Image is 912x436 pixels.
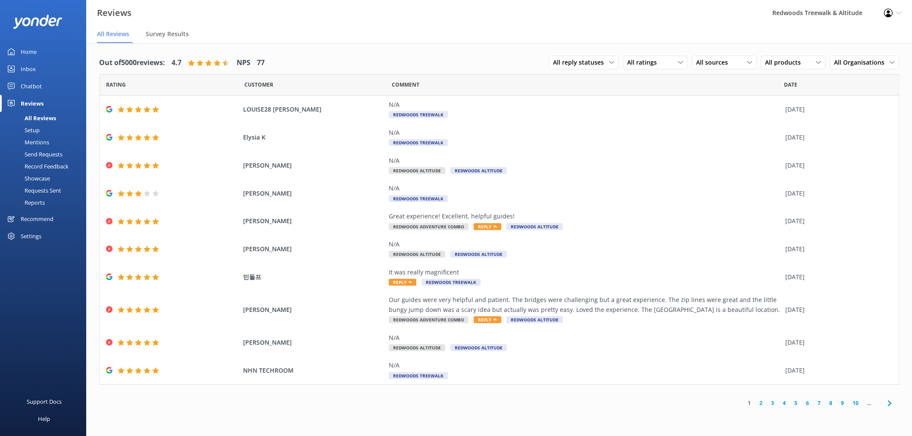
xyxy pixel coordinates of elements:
[785,189,888,198] div: [DATE]
[785,244,888,254] div: [DATE]
[21,78,42,95] div: Chatbot
[389,316,468,323] span: Redwoods Adventure Combo
[825,399,837,407] a: 8
[5,136,49,148] div: Mentions
[237,57,250,69] h4: NPS
[243,305,384,315] span: [PERSON_NAME]
[97,6,131,20] h3: Reviews
[389,156,781,165] div: N/A
[243,272,384,282] span: 민돌프
[802,399,813,407] a: 6
[450,344,507,351] span: Redwoods Altitude
[389,344,445,351] span: Redwoods Altitude
[506,316,563,323] span: Redwoods Altitude
[21,227,41,245] div: Settings
[5,136,86,148] a: Mentions
[146,30,189,38] span: Survey Results
[767,399,778,407] a: 3
[765,58,806,67] span: All products
[389,195,448,202] span: Redwoods Treewalk
[389,100,781,109] div: N/A
[257,57,265,69] h4: 77
[785,161,888,170] div: [DATE]
[785,105,888,114] div: [DATE]
[506,223,563,230] span: Redwoods Altitude
[784,81,797,89] span: Date
[778,399,790,407] a: 4
[243,161,384,170] span: [PERSON_NAME]
[422,279,481,286] span: Redwoods Treewalk
[743,399,755,407] a: 1
[785,272,888,282] div: [DATE]
[785,216,888,226] div: [DATE]
[785,133,888,142] div: [DATE]
[27,393,62,410] div: Support Docs
[243,366,384,375] span: NHN TECHROOM
[389,279,416,286] span: Reply
[389,240,781,249] div: N/A
[5,124,86,136] a: Setup
[474,316,501,323] span: Reply
[785,338,888,347] div: [DATE]
[837,399,848,407] a: 9
[389,295,781,315] div: Our guides were very helpful and patient. The bridges were challenging but a great experience. Th...
[243,244,384,254] span: [PERSON_NAME]
[99,57,165,69] h4: Out of 5000 reviews:
[834,58,890,67] span: All Organisations
[389,128,781,137] div: N/A
[389,268,781,277] div: It was really magnificent
[389,184,781,193] div: N/A
[450,251,507,258] span: Redwoods Altitude
[848,399,863,407] a: 10
[813,399,825,407] a: 7
[243,105,384,114] span: LOUISE28 [PERSON_NAME]
[5,184,86,196] a: Requests Sent
[785,366,888,375] div: [DATE]
[5,112,86,124] a: All Reviews
[5,172,86,184] a: Showcase
[5,196,86,209] a: Reports
[389,212,781,221] div: Great experience! Excellent, helpful guides!
[106,81,126,89] span: Date
[389,251,445,258] span: Redwoods Altitude
[863,399,875,407] span: ...
[21,43,37,60] div: Home
[5,172,50,184] div: Showcase
[696,58,733,67] span: All sources
[474,223,501,230] span: Reply
[389,223,468,230] span: Redwoods Adventure Combo
[389,361,781,370] div: N/A
[5,148,86,160] a: Send Requests
[5,112,56,124] div: All Reviews
[244,81,273,89] span: Date
[21,210,53,227] div: Recommend
[21,95,44,112] div: Reviews
[5,124,40,136] div: Setup
[392,81,419,89] span: Question
[243,189,384,198] span: [PERSON_NAME]
[785,305,888,315] div: [DATE]
[172,57,181,69] h4: 4.7
[389,111,448,118] span: Redwoods Treewalk
[243,216,384,226] span: [PERSON_NAME]
[553,58,609,67] span: All reply statuses
[5,148,62,160] div: Send Requests
[389,372,448,379] span: Redwoods Treewalk
[5,160,86,172] a: Record Feedback
[5,196,45,209] div: Reports
[243,133,384,142] span: Elysia K
[21,60,36,78] div: Inbox
[243,338,384,347] span: [PERSON_NAME]
[13,15,62,29] img: yonder-white-logo.png
[627,58,662,67] span: All ratings
[97,30,129,38] span: All Reviews
[389,333,781,343] div: N/A
[5,184,61,196] div: Requests Sent
[5,160,69,172] div: Record Feedback
[389,139,448,146] span: Redwoods Treewalk
[450,167,507,174] span: Redwoods Altitude
[755,399,767,407] a: 2
[38,410,50,427] div: Help
[389,167,445,174] span: Redwoods Altitude
[790,399,802,407] a: 5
